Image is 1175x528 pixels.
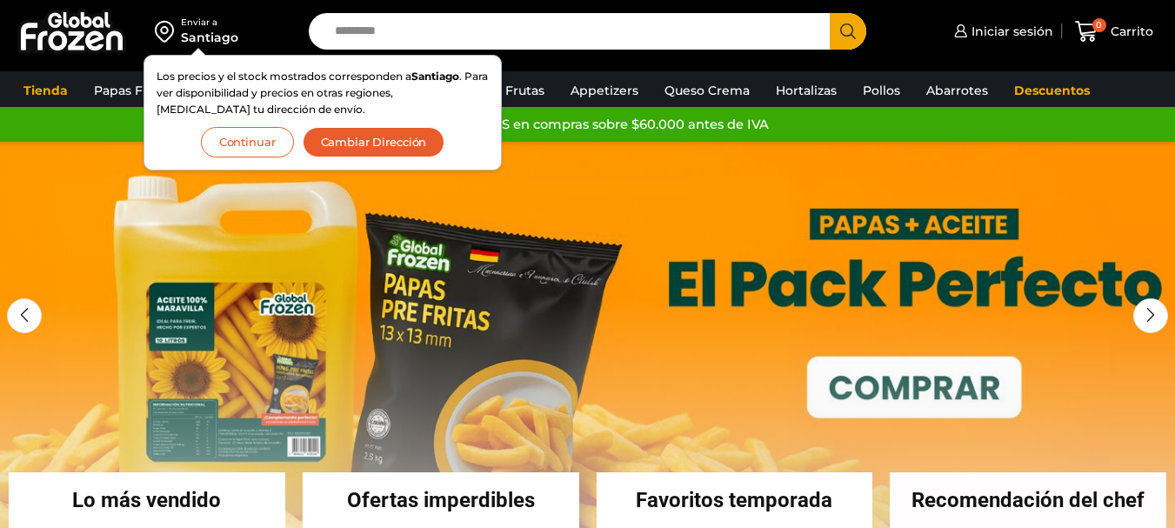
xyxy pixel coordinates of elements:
[830,13,866,50] button: Search button
[597,490,873,511] h2: Favoritos temporada
[7,298,42,333] div: Previous slide
[950,14,1053,49] a: Iniciar sesión
[155,17,181,46] img: address-field-icon.svg
[1071,11,1158,52] a: 0 Carrito
[1106,23,1153,40] span: Carrito
[656,74,758,107] a: Queso Crema
[767,74,845,107] a: Hortalizas
[157,68,489,118] p: Los precios y el stock mostrados corresponden a . Para ver disponibilidad y precios en otras regi...
[9,490,285,511] h2: Lo más vendido
[1133,298,1168,333] div: Next slide
[181,17,238,29] div: Enviar a
[890,490,1166,511] h2: Recomendación del chef
[85,74,178,107] a: Papas Fritas
[562,74,647,107] a: Appetizers
[181,29,238,46] div: Santiago
[967,23,1053,40] span: Iniciar sesión
[303,127,445,157] button: Cambiar Dirección
[201,127,294,157] button: Continuar
[918,74,997,107] a: Abarrotes
[411,70,459,83] strong: Santiago
[1005,74,1098,107] a: Descuentos
[15,74,77,107] a: Tienda
[303,490,579,511] h2: Ofertas imperdibles
[1092,18,1106,32] span: 0
[854,74,909,107] a: Pollos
